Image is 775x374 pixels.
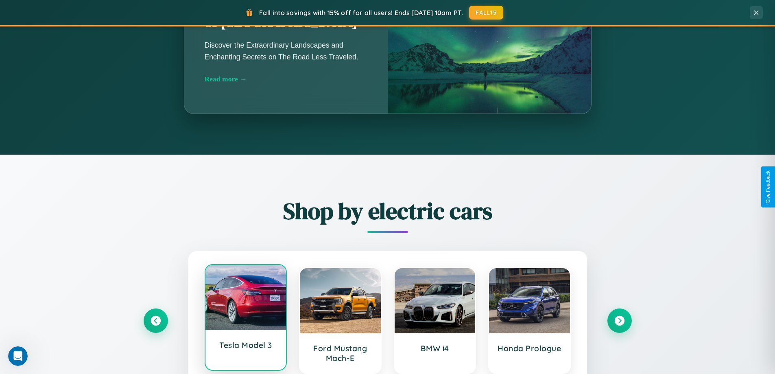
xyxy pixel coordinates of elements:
h3: BMW i4 [403,343,467,353]
div: Read more → [205,75,367,83]
p: Discover the Extraordinary Landscapes and Enchanting Secrets on The Road Less Traveled. [205,39,367,62]
button: FALL15 [469,6,503,20]
iframe: Intercom live chat [8,346,28,366]
div: Give Feedback [765,171,771,203]
h3: Ford Mustang Mach-E [308,343,373,363]
h3: Honda Prologue [497,343,562,353]
h2: Shop by electric cars [144,195,632,227]
span: Fall into savings with 15% off for all users! Ends [DATE] 10am PT. [259,9,463,17]
h3: Tesla Model 3 [214,340,278,350]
